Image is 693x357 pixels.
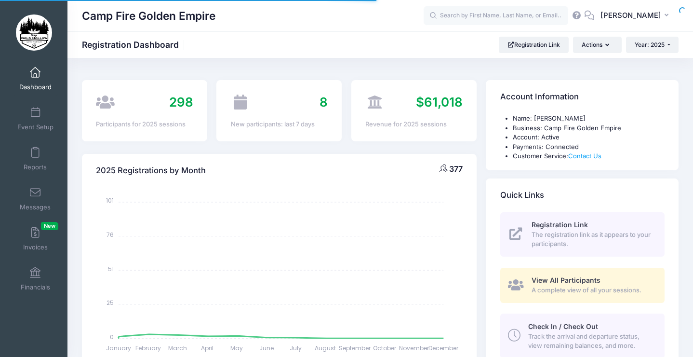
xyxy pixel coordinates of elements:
tspan: January [106,344,131,352]
a: Registration Link The registration link as it appears to your participants. [500,212,665,257]
span: A complete view of all your sessions. [532,286,653,295]
div: New participants: last 7 days [231,120,328,129]
a: Registration Link [499,37,569,53]
tspan: December [429,344,459,352]
tspan: June [259,344,274,352]
tspan: October [373,344,397,352]
span: New [41,222,58,230]
tspan: November [399,344,429,352]
span: View All Participants [532,276,600,284]
li: Name: [PERSON_NAME] [513,114,665,124]
li: Customer Service: [513,151,665,161]
tspan: 25 [107,299,114,307]
li: Business: Camp Fire Golden Empire [513,124,665,133]
tspan: August [315,344,336,352]
tspan: February [135,344,161,352]
a: InvoicesNew [13,222,58,256]
img: Camp Fire Golden Empire [16,14,52,51]
span: [PERSON_NAME] [600,10,661,21]
span: 8 [320,95,328,110]
a: View All Participants A complete view of all your sessions. [500,268,665,303]
a: Dashboard [13,62,58,96]
span: Messages [20,203,51,211]
a: Reports [13,142,58,176]
span: Check In / Check Out [528,322,598,330]
a: Contact Us [568,152,601,160]
tspan: July [290,344,302,352]
span: Event Setup [17,123,53,131]
span: Track the arrival and departure status, view remaining balances, and more. [528,332,653,351]
h1: Camp Fire Golden Empire [82,5,215,27]
h1: Registration Dashboard [82,40,187,50]
span: Year: 2025 [635,41,665,48]
tspan: 101 [106,196,114,205]
li: Account: Active [513,133,665,142]
span: Invoices [23,243,48,251]
span: 298 [169,95,193,110]
tspan: 0 [110,333,114,341]
a: Financials [13,262,58,296]
span: 377 [449,164,463,174]
span: Dashboard [19,83,52,91]
span: Registration Link [532,220,588,229]
a: Event Setup [13,102,58,136]
input: Search by First Name, Last Name, or Email... [424,6,568,26]
span: Reports [24,163,47,171]
div: Revenue for 2025 sessions [365,120,462,129]
tspan: March [168,344,187,352]
tspan: September [339,344,372,352]
h4: Quick Links [500,181,544,209]
h4: Account Information [500,83,579,111]
button: Year: 2025 [626,37,679,53]
button: Actions [573,37,621,53]
button: [PERSON_NAME] [594,5,679,27]
tspan: May [230,344,243,352]
h4: 2025 Registrations by Month [96,157,206,185]
span: The registration link as it appears to your participants. [532,230,653,249]
tspan: 76 [107,231,114,239]
li: Payments: Connected [513,142,665,152]
span: $61,018 [416,95,463,110]
div: Participants for 2025 sessions [96,120,193,129]
a: Messages [13,182,58,216]
tspan: April [201,344,213,352]
tspan: 51 [108,265,114,273]
span: Financials [21,283,50,291]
